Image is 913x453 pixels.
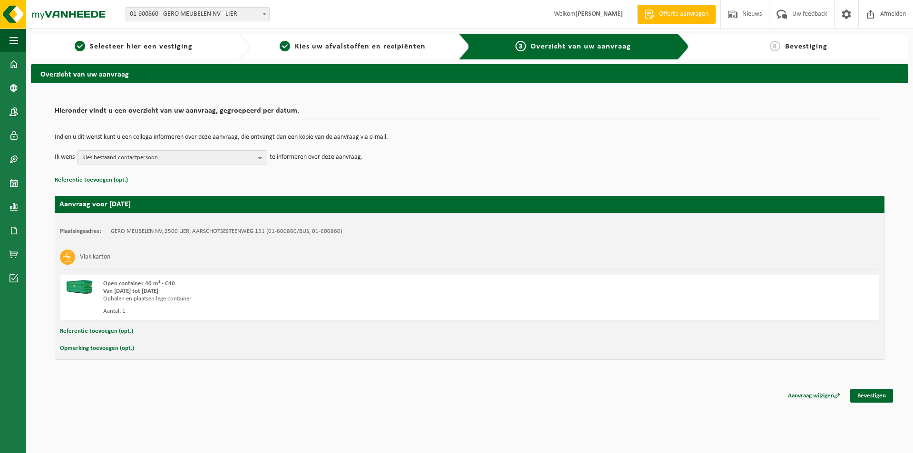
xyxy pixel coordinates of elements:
span: 1 [75,41,85,51]
button: Kies bestaand contactpersoon [77,150,267,164]
p: Indien u dit wenst kunt u een collega informeren over deze aanvraag, die ontvangt dan een kopie v... [55,134,884,141]
span: Kies uw afvalstoffen en recipiënten [295,43,426,50]
a: Aanvraag wijzigen [781,389,847,403]
strong: Van [DATE] tot [DATE] [103,288,158,294]
a: Offerte aanvragen [637,5,716,24]
p: Ik wens [55,150,75,164]
a: 2Kies uw afvalstoffen en recipiënten [255,41,450,52]
div: Ophalen en plaatsen lege container [103,295,508,303]
span: Offerte aanvragen [657,10,711,19]
a: 1Selecteer hier een vestiging [36,41,231,52]
strong: [PERSON_NAME] [575,10,623,18]
strong: Plaatsingsadres: [60,228,101,234]
h3: Vlak karton [80,250,110,265]
span: Overzicht van uw aanvraag [531,43,631,50]
span: 01-600860 - GERO MEUBELEN NV - LIER [126,8,269,21]
span: 2 [280,41,290,51]
span: Open container 40 m³ - C40 [103,280,175,287]
button: Referentie toevoegen (opt.) [55,174,128,186]
h2: Hieronder vindt u een overzicht van uw aanvraag, gegroepeerd per datum. [55,107,884,120]
span: Bevestiging [785,43,827,50]
h2: Overzicht van uw aanvraag [31,64,908,83]
img: HK-XC-40-GN-00.png [65,280,94,294]
div: Aantal: 1 [103,308,508,315]
p: te informeren over deze aanvraag. [270,150,363,164]
span: Selecteer hier een vestiging [90,43,193,50]
span: Kies bestaand contactpersoon [82,151,254,165]
button: Referentie toevoegen (opt.) [60,325,133,337]
button: Opmerking toevoegen (opt.) [60,342,134,355]
span: 3 [515,41,526,51]
span: 01-600860 - GERO MEUBELEN NV - LIER [126,7,270,21]
strong: Aanvraag voor [DATE] [59,201,131,208]
a: Bevestigen [850,389,893,403]
td: GERO MEUBELEN NV, 2500 LIER, AARSCHOTSESTEENWEG 151 (01-600860/BUS, 01-600860) [111,228,342,235]
span: 4 [770,41,780,51]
